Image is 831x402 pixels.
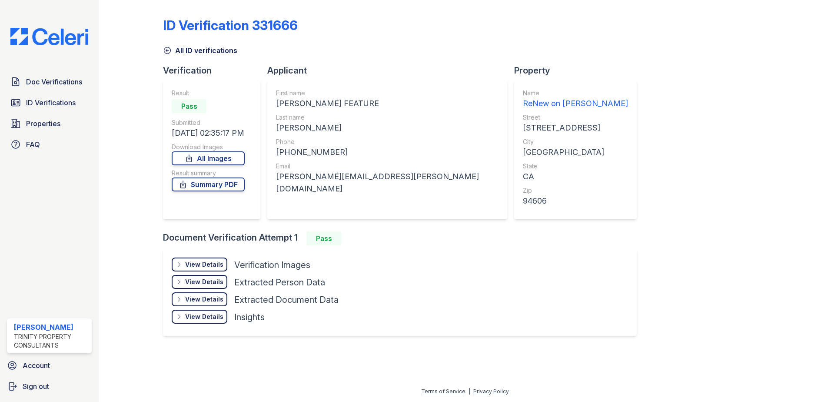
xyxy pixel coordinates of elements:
img: CE_Logo_Blue-a8612792a0a2168367f1c8372b55b34899dd931a85d93a1a3d3e32e68fde9ad4.png [3,28,95,45]
span: Account [23,360,50,371]
a: Doc Verifications [7,73,92,90]
div: View Details [185,295,223,304]
div: [PHONE_NUMBER] [276,146,499,158]
a: ID Verifications [7,94,92,111]
div: [PERSON_NAME][EMAIL_ADDRESS][PERSON_NAME][DOMAIN_NAME] [276,171,499,195]
span: Sign out [23,381,49,392]
div: Download Images [172,143,245,151]
div: Email [276,162,499,171]
div: Verification [163,64,267,77]
span: ID Verifications [26,97,76,108]
a: All ID verifications [163,45,237,56]
a: Summary PDF [172,178,245,191]
div: City [523,137,628,146]
div: ReNew on [PERSON_NAME] [523,97,628,110]
div: ID Verification 331666 [163,17,298,33]
a: FAQ [7,136,92,153]
div: First name [276,89,499,97]
div: [GEOGRAPHIC_DATA] [523,146,628,158]
a: Name ReNew on [PERSON_NAME] [523,89,628,110]
div: View Details [185,260,223,269]
div: Pass [306,231,341,245]
div: | [469,388,470,395]
div: Trinity Property Consultants [14,332,88,350]
span: FAQ [26,139,40,150]
div: Zip [523,186,628,195]
div: Insights [234,311,265,323]
a: Terms of Service [421,388,465,395]
a: Properties [7,115,92,132]
div: Phone [276,137,499,146]
div: 94606 [523,195,628,207]
div: Document Verification Attempt 1 [163,231,644,245]
div: [DATE] 02:35:17 PM [172,127,245,139]
div: View Details [185,312,223,321]
span: Doc Verifications [26,77,82,87]
div: Result summary [172,169,245,178]
div: [STREET_ADDRESS] [523,122,628,134]
div: View Details [185,278,223,286]
div: Name [523,89,628,97]
div: [PERSON_NAME] [276,122,499,134]
div: Extracted Person Data [234,276,325,288]
div: Result [172,89,245,97]
div: Last name [276,113,499,122]
a: All Images [172,151,245,165]
div: Applicant [267,64,514,77]
div: [PERSON_NAME] FEATURE [276,97,499,110]
span: Properties [26,118,60,129]
div: Property [514,64,644,77]
div: State [523,162,628,171]
div: Extracted Document Data [234,294,339,306]
div: Pass [172,99,206,113]
div: Submitted [172,118,245,127]
div: [PERSON_NAME] [14,322,88,332]
a: Sign out [3,378,95,395]
a: Privacy Policy [473,388,509,395]
div: Verification Images [234,259,310,271]
a: Account [3,357,95,374]
div: CA [523,171,628,183]
div: Street [523,113,628,122]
